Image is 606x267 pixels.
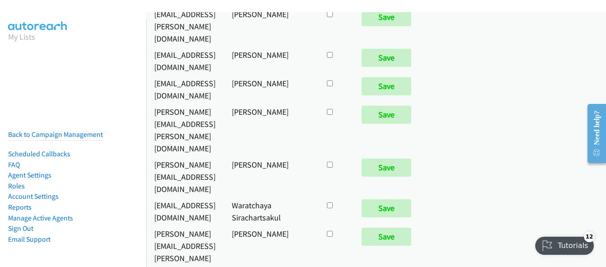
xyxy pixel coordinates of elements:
[146,47,224,75] td: [EMAIL_ADDRESS][DOMAIN_NAME]
[146,103,224,156] td: [PERSON_NAME][EMAIL_ADDRESS][PERSON_NAME][DOMAIN_NAME]
[224,156,317,197] td: [PERSON_NAME]
[146,6,224,47] td: [EMAIL_ADDRESS][PERSON_NAME][DOMAIN_NAME]
[8,214,73,222] a: Manage Active Agents
[362,49,411,67] input: Save
[580,98,606,169] iframe: Resource Center
[362,199,411,217] input: Save
[224,103,317,156] td: [PERSON_NAME]
[362,159,411,177] input: Save
[8,235,50,244] a: Email Support
[8,160,20,169] a: FAQ
[362,77,411,95] input: Save
[362,228,411,246] input: Save
[224,197,317,225] td: Waratchaya Sirachartsakul
[224,6,317,47] td: [PERSON_NAME]
[146,197,224,225] td: [EMAIL_ADDRESS][DOMAIN_NAME]
[530,228,599,260] iframe: Checklist
[224,47,317,75] td: [PERSON_NAME]
[146,156,224,197] td: [PERSON_NAME][EMAIL_ADDRESS][DOMAIN_NAME]
[362,106,411,124] input: Save
[8,130,103,139] a: Back to Campaign Management
[146,75,224,103] td: [EMAIL_ADDRESS][DOMAIN_NAME]
[224,75,317,103] td: [PERSON_NAME]
[8,224,33,233] a: Sign Out
[8,182,25,190] a: Roles
[362,8,411,26] input: Save
[8,150,70,158] a: Scheduled Callbacks
[8,32,35,42] a: My Lists
[8,192,59,201] a: Account Settings
[8,203,32,211] a: Reports
[8,171,51,179] a: Agent Settings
